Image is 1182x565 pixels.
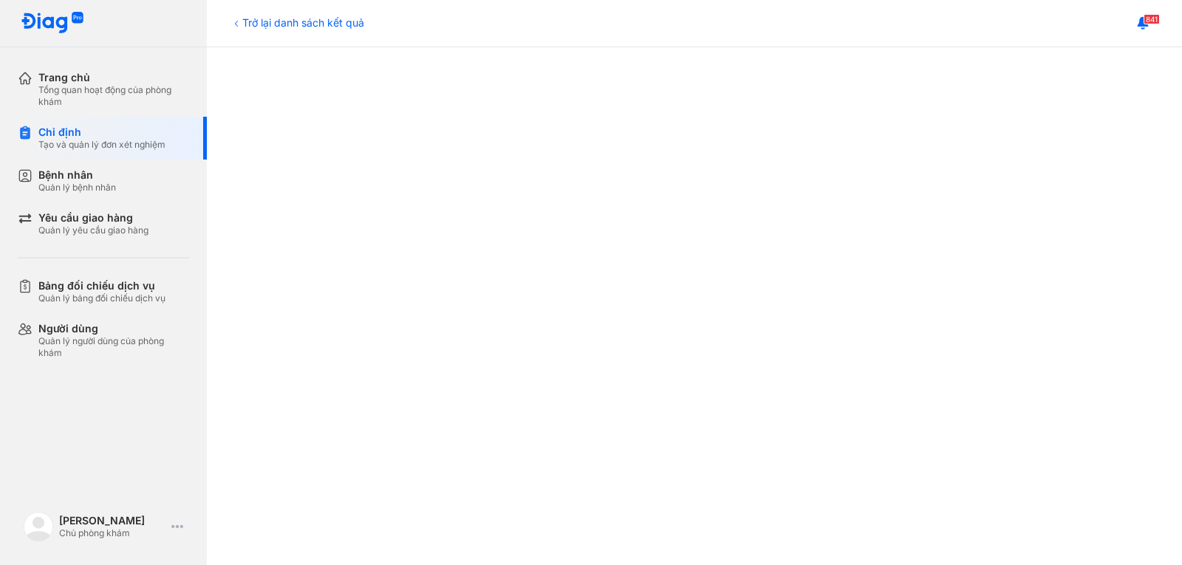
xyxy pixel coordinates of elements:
div: Trang chủ [38,71,189,84]
img: logo [21,12,84,35]
div: Quản lý yêu cầu giao hàng [38,225,148,236]
div: Chỉ định [38,126,165,139]
div: [PERSON_NAME] [59,514,165,527]
div: Tổng quan hoạt động của phòng khám [38,84,189,108]
div: Yêu cầu giao hàng [38,211,148,225]
div: Người dùng [38,322,189,335]
div: Bảng đối chiếu dịch vụ [38,279,165,292]
div: Quản lý người dùng của phòng khám [38,335,189,359]
div: Quản lý bệnh nhân [38,182,116,194]
span: 841 [1144,14,1160,24]
div: Trở lại danh sách kết quả [230,15,364,30]
div: Bệnh nhân [38,168,116,182]
img: logo [24,512,53,541]
div: Tạo và quản lý đơn xét nghiệm [38,139,165,151]
div: Chủ phòng khám [59,527,165,539]
div: Quản lý bảng đối chiếu dịch vụ [38,292,165,304]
